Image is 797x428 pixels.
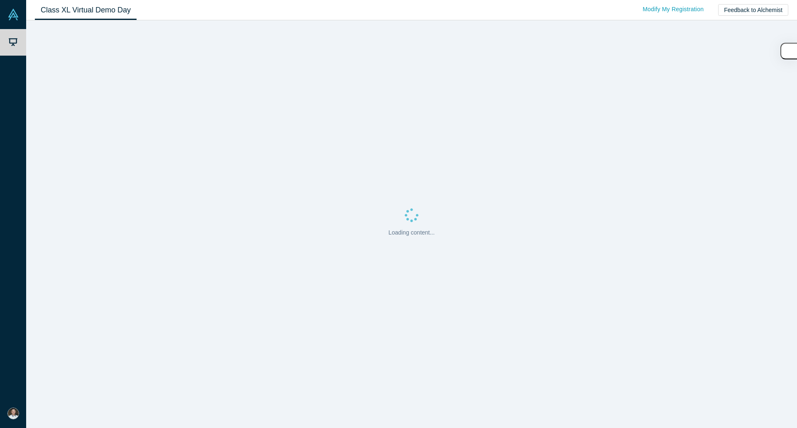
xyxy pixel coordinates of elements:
img: Alchemist Vault Logo [7,9,19,20]
a: Class XL Virtual Demo Day [35,0,137,20]
button: Feedback to Alchemist [718,4,788,16]
img: Matias Wibowo's Account [7,408,19,419]
a: Modify My Registration [634,2,712,17]
p: Loading content... [389,228,435,237]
